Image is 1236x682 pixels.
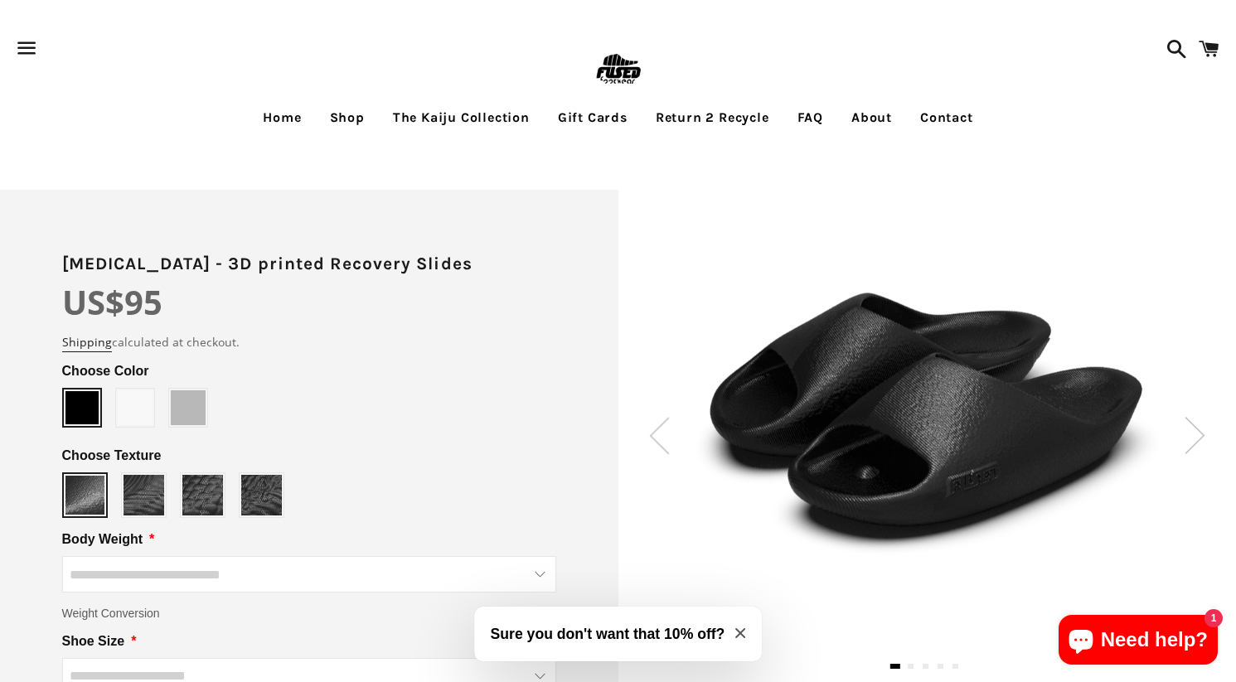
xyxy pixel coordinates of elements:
a: Shipping [62,334,112,352]
a: The Kaiju Collection [380,97,542,138]
img: FUSEDfootwear [591,43,645,97]
span: Choose Texture [62,446,165,466]
a: FAQ [785,97,836,138]
span: US$95 [62,279,162,325]
img: https://cdn.shopify.com/s/files/1/2395/9785/files/Texture-Eirean.png?v=1740121219 [124,475,164,515]
img: https://cdn.shopify.com/s/files/1/2395/9785/files/Texture-Gyri.png?v=1740121242 [241,475,282,515]
button: 4 [938,664,943,669]
button: 2 [908,664,913,669]
span: Weight Conversion [62,604,160,622]
button: 5 [952,664,957,669]
img: SVG Icon [649,417,670,454]
img: https://cdn.shopify.com/s/files/1/2395/9785/files/Texture-Slate.png?v=1740121210 [65,476,104,515]
a: Return 2 Recycle [643,97,782,138]
span: Shoe Size [62,631,128,651]
div: calculated at checkout. [62,333,556,351]
span: Body Weight [62,530,146,549]
button: 3 [923,664,928,669]
a: Shop [317,97,377,138]
input: Body Weight [62,556,556,593]
img: Slate-Black [696,270,1160,563]
img: SVG Icon [1185,417,1205,454]
img: https://cdn.shopify.com/s/files/1/2395/9785/files/Texture-Weave.png?v=1740121232 [182,475,223,515]
a: Contact [908,97,986,138]
a: Gift Cards [545,97,640,138]
h2: [MEDICAL_DATA] - 3D printed Recovery Slides [62,252,556,276]
a: Home [250,97,313,138]
a: About [839,97,904,138]
span: Choose Color [62,361,153,381]
inbox-online-store-chat: Shopify online store chat [1054,615,1223,669]
button: 1 [890,664,901,669]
